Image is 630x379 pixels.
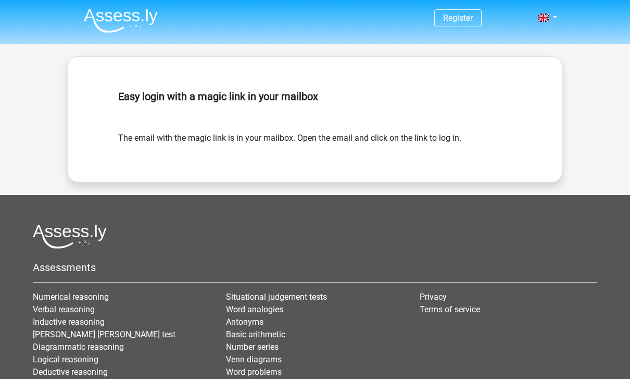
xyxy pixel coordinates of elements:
a: Word analogies [226,304,283,314]
img: Assessly logo [33,224,107,249]
a: Situational judgement tests [226,292,327,302]
a: Verbal reasoning [33,304,95,314]
form: The email with the magic link is in your mailbox. Open the email and click on the link to log in. [118,132,512,144]
a: Inductive reasoning [33,317,105,327]
a: Basic arithmetic [226,329,285,339]
a: Deductive reasoning [33,367,108,377]
a: Terms of service [420,304,480,314]
a: Number series [226,342,279,352]
a: Venn diagrams [226,354,282,364]
a: Privacy [420,292,447,302]
a: Diagrammatic reasoning [33,342,124,352]
img: Assessly [84,8,158,33]
h5: Easy login with a magic link in your mailbox [118,90,512,103]
a: [PERSON_NAME] [PERSON_NAME] test [33,329,175,339]
a: Logical reasoning [33,354,98,364]
h5: Assessments [33,261,597,274]
a: Register [443,13,473,23]
a: Numerical reasoning [33,292,109,302]
a: Antonyms [226,317,263,327]
a: Word problems [226,367,282,377]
